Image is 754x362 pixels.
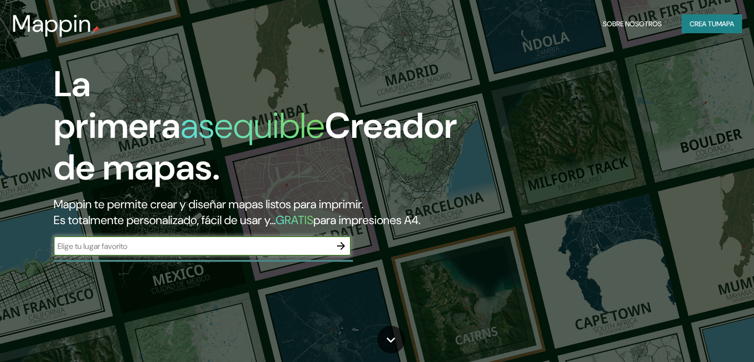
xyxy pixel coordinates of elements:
[276,212,313,228] font: GRATIS
[682,14,742,33] button: Crea tumapa
[666,323,743,351] iframe: Help widget launcher
[180,103,325,149] font: asequible
[54,241,331,252] input: Elige tu lugar favorito
[690,19,716,28] font: Crea tu
[54,212,276,228] font: Es totalmente personalizado, fácil de usar y...
[54,196,363,212] font: Mappin te permite crear y diseñar mapas listos para imprimir.
[12,8,92,39] font: Mappin
[54,61,180,149] font: La primera
[603,19,662,28] font: Sobre nosotros
[599,14,666,33] button: Sobre nosotros
[313,212,420,228] font: para impresiones A4.
[54,103,457,190] font: Creador de mapas.
[92,26,100,34] img: pin de mapeo
[716,19,734,28] font: mapa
